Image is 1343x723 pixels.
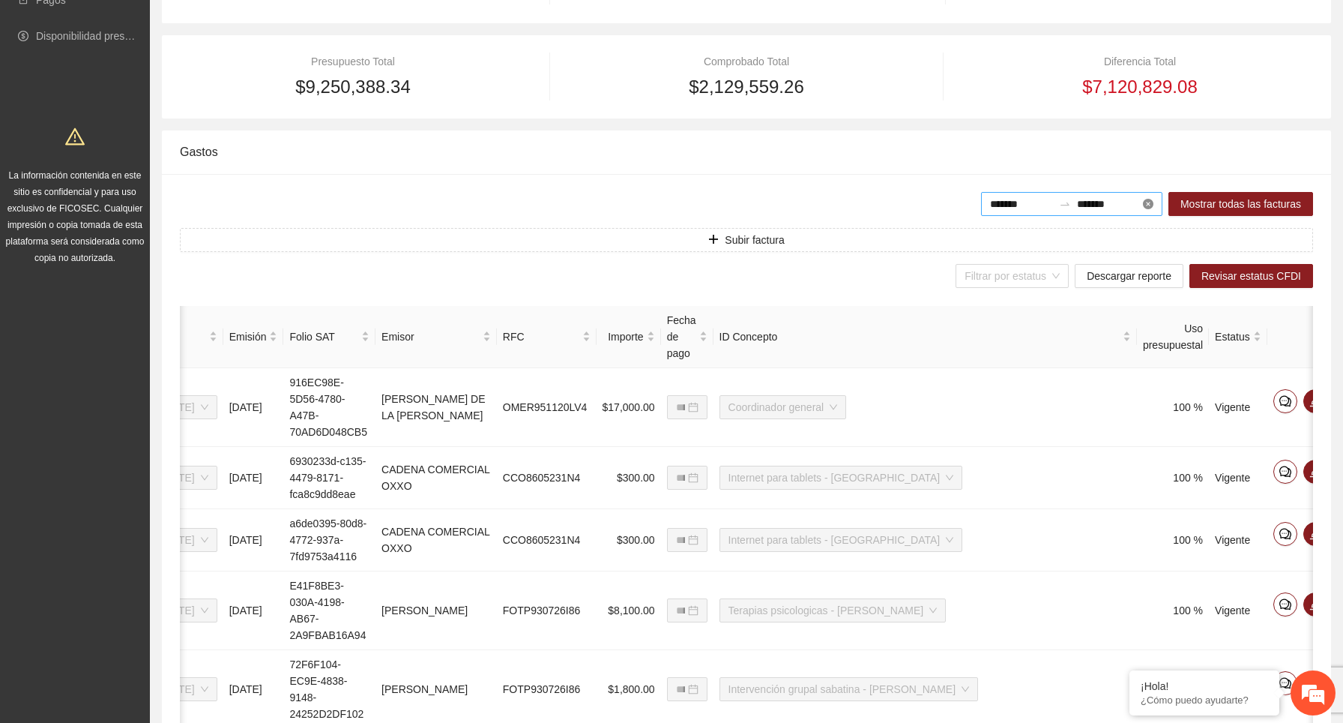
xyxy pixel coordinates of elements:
[375,447,497,509] td: CADENA COMERCIAL OXXO
[1273,592,1297,616] button: comment
[497,447,597,509] td: CCO8605231N4
[180,228,1313,252] button: plusSubir factura
[1303,389,1327,413] button: edit
[708,234,719,246] span: plus
[283,368,375,447] td: 916EC98E-5D56-4780-A47B-70AD6D048CB5
[1304,466,1327,478] span: edit
[1209,509,1267,571] td: Vigente
[497,509,597,571] td: CCO8605231N4
[725,232,784,248] span: Subir factura
[223,447,284,509] td: [DATE]
[1303,592,1327,616] button: edit
[597,306,661,368] th: Importe
[1143,199,1153,209] span: close-circle
[1059,198,1071,210] span: swap-right
[1304,528,1327,540] span: edit
[728,529,954,551] span: Internet para tablets - Chihuahua
[162,678,208,700] span: Julio 2025
[180,53,526,70] div: Presupuesto Total
[223,571,284,650] td: [DATE]
[1209,571,1267,650] td: Vigente
[1201,268,1301,284] span: Revisar estatus CFDI
[223,509,284,571] td: [DATE]
[573,53,920,70] div: Comprobado Total
[1209,368,1267,447] td: Vigente
[967,53,1313,70] div: Diferencia Total
[1087,268,1171,284] span: Descargar reporte
[597,447,661,509] td: $300.00
[87,200,207,352] span: Estamos en línea.
[728,599,938,622] span: Terapias psicologicas - Cuauhtémoc
[289,328,358,345] span: Folio SAT
[7,409,286,462] textarea: Escriba su mensaje y pulse “Intro”
[1304,395,1327,407] span: edit
[153,328,206,345] span: Mes
[283,509,375,571] td: a6de0395-80d8-4772-937a-7fd9753a4116
[503,328,579,345] span: RFC
[1141,694,1268,706] p: ¿Cómo puedo ayudarte?
[180,130,1313,173] div: Gastos
[1137,306,1209,368] th: Uso presupuestal
[375,368,497,447] td: [PERSON_NAME] DE LA [PERSON_NAME]
[6,170,145,263] span: La información contenida en este sitio es confidencial y para uso exclusivo de FICOSEC. Cualquier...
[375,306,497,368] th: Emisor
[246,7,282,43] div: Minimizar ventana de chat en vivo
[223,306,284,368] th: Emisión
[1189,264,1313,288] button: Revisar estatus CFDI
[1137,368,1209,447] td: 100 %
[1303,522,1327,546] button: edit
[1168,192,1313,216] button: Mostrar todas las facturas
[497,368,597,447] td: OMER951120LV4
[728,678,969,700] span: Intervención grupal sabatina - Cuauhtémoc
[1274,466,1297,478] span: comment
[1304,598,1327,610] span: edit
[1141,680,1268,692] div: ¡Hola!
[1180,196,1301,212] span: Mostrar todas las facturas
[229,328,267,345] span: Emisión
[603,328,644,345] span: Importe
[1303,460,1327,484] button: edit
[295,73,410,101] span: $9,250,388.34
[147,306,223,368] th: Mes
[1209,447,1267,509] td: Vigente
[728,466,954,489] span: Internet para tablets - Chihuahua
[1273,671,1297,695] button: comment
[1274,395,1297,407] span: comment
[283,447,375,509] td: 6930233d-c135-4479-8171-fca8c9dd8eae
[1137,571,1209,650] td: 100 %
[65,127,85,146] span: warning
[375,571,497,650] td: [PERSON_NAME]
[719,328,1120,345] span: ID Concepto
[1273,522,1297,546] button: comment
[162,466,208,489] span: Julio 2025
[713,306,1137,368] th: ID Concepto
[375,509,497,571] td: CADENA COMERCIAL OXXO
[283,571,375,650] td: E41F8BE3-030A-4198-AB67-2A9FBAB16A94
[78,76,252,96] div: Chatee con nosotros ahora
[1075,264,1183,288] button: Descargar reporte
[1274,598,1297,610] span: comment
[1273,389,1297,413] button: comment
[1274,677,1297,689] span: comment
[667,312,696,361] span: Fecha de pago
[223,368,284,447] td: [DATE]
[1082,73,1197,101] span: $7,120,829.08
[497,306,597,368] th: RFC
[597,509,661,571] td: $300.00
[283,306,375,368] th: Folio SAT
[162,599,208,622] span: Julio 2025
[1215,328,1250,345] span: Estatus
[1273,460,1297,484] button: comment
[1274,528,1297,540] span: comment
[1059,198,1071,210] span: to
[597,571,661,650] td: $8,100.00
[728,396,838,418] span: Coordinador general
[162,396,208,418] span: Julio 2025
[381,328,480,345] span: Emisor
[1137,509,1209,571] td: 100 %
[36,30,164,42] a: Disponibilidad presupuestal
[661,306,713,368] th: Fecha de pago
[689,73,803,101] span: $2,129,559.26
[162,529,208,551] span: Julio 2025
[1137,447,1209,509] td: 100 %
